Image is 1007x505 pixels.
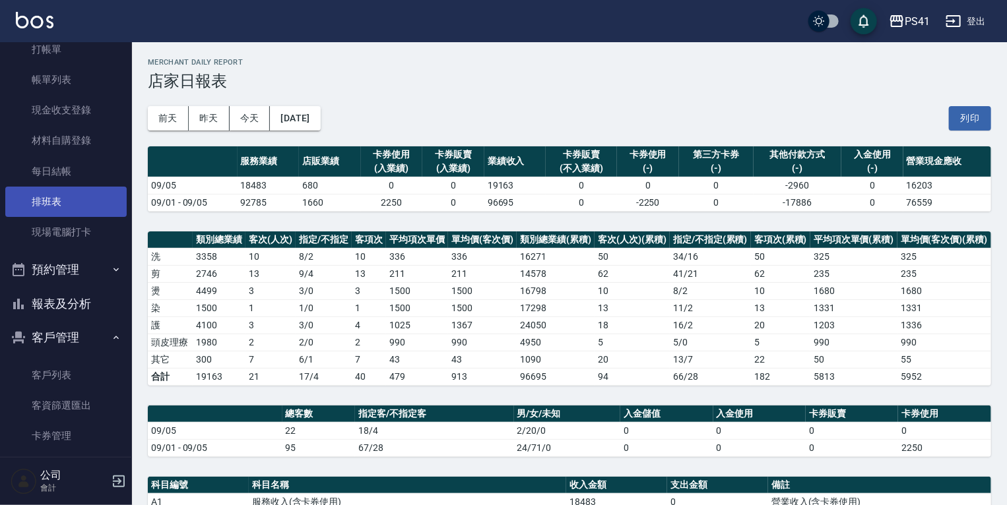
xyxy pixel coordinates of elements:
[898,422,991,439] td: 0
[620,439,713,456] td: 0
[751,248,810,265] td: 50
[361,177,423,194] td: 0
[757,162,838,175] div: (-)
[751,316,810,334] td: 20
[245,316,296,334] td: 3
[851,8,877,34] button: save
[245,282,296,299] td: 3
[620,422,713,439] td: 0
[386,316,448,334] td: 1025
[517,299,595,316] td: 17298
[897,316,991,334] td: 1336
[245,368,296,385] td: 21
[549,162,614,175] div: (不入業績)
[386,248,448,265] td: 336
[595,368,670,385] td: 94
[386,334,448,351] td: 990
[296,265,352,282] td: 9 / 4
[148,368,193,385] td: 合計
[245,334,296,351] td: 2
[448,368,517,385] td: 913
[299,146,361,177] th: 店販業績
[148,106,189,131] button: 前天
[148,248,193,265] td: 洗
[595,282,670,299] td: 10
[386,265,448,282] td: 211
[806,405,898,423] th: 卡券販賣
[670,231,751,249] th: 指定/不指定(累積)
[296,299,352,316] td: 1 / 0
[667,477,768,494] th: 支出金額
[282,439,356,456] td: 95
[270,106,320,131] button: [DATE]
[897,231,991,249] th: 單均價(客次價)(累積)
[751,351,810,368] td: 22
[193,282,245,299] td: 4499
[5,252,127,287] button: 預約管理
[148,265,193,282] td: 剪
[5,320,127,355] button: 客戶管理
[238,177,300,194] td: 18483
[422,194,484,211] td: 0
[148,422,282,439] td: 09/05
[148,299,193,316] td: 染
[595,265,670,282] td: 62
[517,334,595,351] td: 4950
[810,231,897,249] th: 平均項次單價(累積)
[296,368,352,385] td: 17/4
[148,231,991,386] table: a dense table
[5,34,127,65] a: 打帳單
[751,231,810,249] th: 客項次(累積)
[897,299,991,316] td: 1331
[546,194,617,211] td: 0
[245,351,296,368] td: 7
[670,265,751,282] td: 41 / 21
[148,334,193,351] td: 頭皮理療
[448,248,517,265] td: 336
[148,72,991,90] h3: 店家日報表
[448,316,517,334] td: 1367
[517,282,595,299] td: 16798
[754,177,841,194] td: -2960
[751,299,810,316] td: 13
[810,299,897,316] td: 1331
[841,194,903,211] td: 0
[245,299,296,316] td: 1
[364,148,420,162] div: 卡券使用
[282,405,356,423] th: 總客數
[238,146,300,177] th: 服務業績
[40,482,108,494] p: 會計
[296,248,352,265] td: 8 / 2
[386,368,448,385] td: 479
[617,194,679,211] td: -2250
[5,390,127,421] a: 客資篩選匯出
[352,282,386,299] td: 3
[670,351,751,368] td: 13 / 7
[352,231,386,249] th: 客項次
[5,187,127,217] a: 排班表
[546,177,617,194] td: 0
[148,282,193,299] td: 燙
[426,148,481,162] div: 卡券販賣
[5,65,127,95] a: 帳單列表
[757,148,838,162] div: 其他付款方式
[754,194,841,211] td: -17886
[238,194,300,211] td: 92785
[884,8,935,35] button: PS41
[193,265,245,282] td: 2746
[484,146,546,177] th: 業績收入
[841,177,903,194] td: 0
[148,477,249,494] th: 科目編號
[845,162,900,175] div: (-)
[193,299,245,316] td: 1500
[682,148,750,162] div: 第三方卡券
[595,351,670,368] td: 20
[148,177,238,194] td: 09/05
[751,368,810,385] td: 182
[355,405,513,423] th: 指定客/不指定客
[448,299,517,316] td: 1500
[282,422,356,439] td: 22
[940,9,991,34] button: 登出
[949,106,991,131] button: 列印
[448,231,517,249] th: 單均價(客次價)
